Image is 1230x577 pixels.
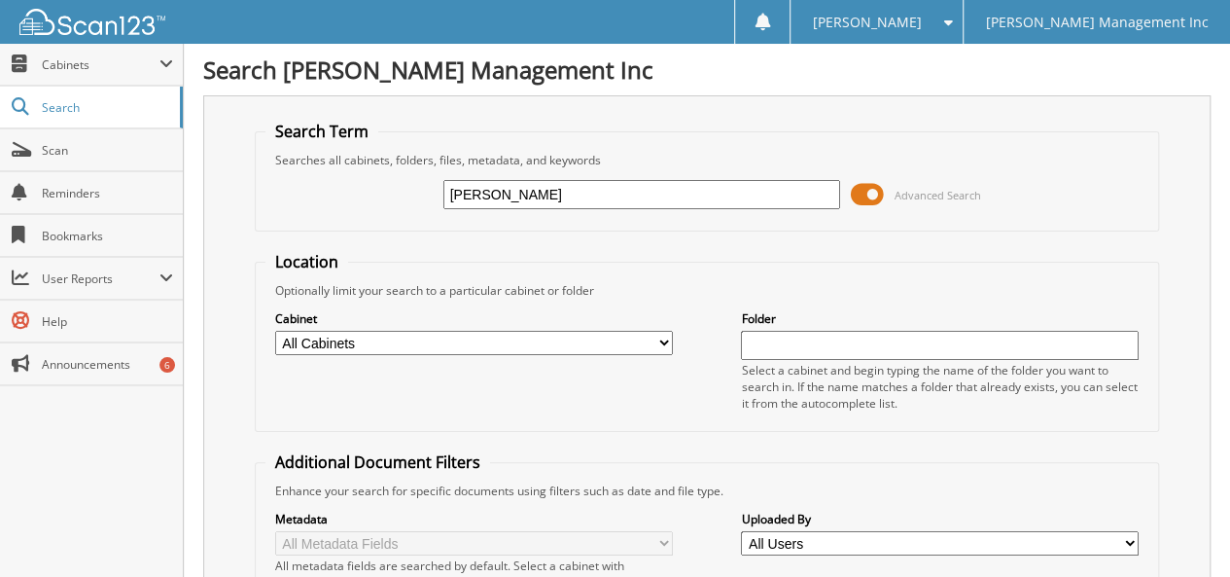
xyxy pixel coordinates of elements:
legend: Location [265,251,348,272]
div: Enhance your search for specific documents using filters such as date and file type. [265,483,1148,499]
span: Cabinets [42,56,159,73]
h1: Search [PERSON_NAME] Management Inc [203,54,1211,86]
span: Search [42,99,170,116]
label: Cabinet [275,310,673,327]
div: Optionally limit your search to a particular cabinet or folder [265,282,1148,299]
span: Announcements [42,356,173,373]
label: Folder [741,310,1139,327]
div: Select a cabinet and begin typing the name of the folder you want to search in. If the name match... [741,362,1139,412]
span: [PERSON_NAME] Management Inc [985,17,1208,28]
span: Reminders [42,185,173,201]
legend: Search Term [265,121,378,142]
legend: Additional Document Filters [265,451,490,473]
span: Help [42,313,173,330]
label: Uploaded By [741,511,1139,527]
label: Metadata [275,511,673,527]
span: Scan [42,142,173,159]
span: [PERSON_NAME] [813,17,922,28]
span: Advanced Search [894,188,980,202]
img: scan123-logo-white.svg [19,9,165,35]
span: Bookmarks [42,228,173,244]
div: 6 [159,357,175,373]
span: User Reports [42,270,159,287]
div: Searches all cabinets, folders, files, metadata, and keywords [265,152,1148,168]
